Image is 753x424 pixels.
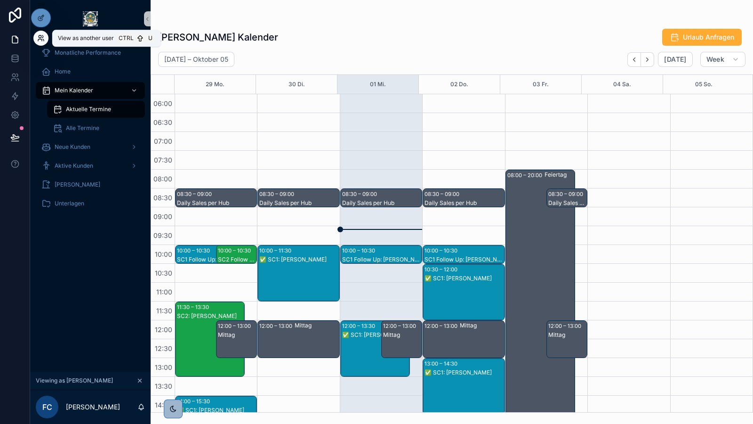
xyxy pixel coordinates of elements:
[152,137,175,145] span: 07:00
[152,250,175,258] span: 10:00
[158,31,278,44] h1: [PERSON_NAME] Kalender
[151,194,175,202] span: 08:30
[683,33,734,42] span: Urlaub Anfragen
[342,189,379,199] div: 08:30 – 09:00
[218,246,253,255] div: 10:00 – 10:30
[177,407,256,414] div: ✅ SC1: [PERSON_NAME]
[700,52,745,67] button: Week
[450,75,468,94] button: 02 Do.
[177,256,244,263] div: SC1 Follow Up: [PERSON_NAME]
[288,75,305,94] button: 30 Di.
[206,75,224,94] button: 29 Mo.
[341,321,409,376] div: 12:00 – 13:30✅ SC1: [PERSON_NAME]
[259,199,338,207] div: Daily Sales per Hub
[152,269,175,277] span: 10:30
[66,402,120,412] p: [PERSON_NAME]
[259,246,294,255] div: 10:00 – 11:30
[47,101,145,118] a: Aktuelle Termine
[295,322,338,329] div: Mittag
[36,63,145,80] a: Home
[342,256,421,263] div: SC1 Follow Up: [PERSON_NAME]
[55,162,93,170] span: Aktive Kunden
[548,189,585,199] div: 08:30 – 09:00
[547,189,587,207] div: 08:30 – 09:00Daily Sales per Hub
[547,321,587,358] div: 12:00 – 13:00Mittag
[370,75,386,94] button: 01 Mi.
[258,245,339,301] div: 10:00 – 11:30✅ SC1: [PERSON_NAME]
[177,302,211,312] div: 11:30 – 13:30
[55,200,84,207] span: Unterlagen
[695,75,713,94] button: 05 So.
[533,75,549,94] button: 03 Fr.
[42,401,52,413] span: FC
[548,321,584,331] div: 12:00 – 13:00
[545,171,574,179] div: Feiertag
[55,181,100,188] span: [PERSON_NAME]
[147,34,154,42] span: U
[342,246,377,255] div: 10:00 – 10:30
[258,321,339,358] div: 12:00 – 13:00Mittag
[258,189,339,207] div: 08:30 – 09:00Daily Sales per Hub
[83,11,98,26] img: App logo
[151,231,175,239] span: 09:30
[47,120,145,137] a: Alle Termine
[383,321,418,331] div: 12:00 – 13:00
[177,189,214,199] div: 08:30 – 09:00
[423,245,504,263] div: 10:00 – 10:30SC1 Follow Up: [PERSON_NAME]
[55,49,121,57] span: Monatliche Performance
[58,34,114,42] span: View as another user
[259,189,296,199] div: 08:30 – 09:00
[259,321,295,331] div: 12:00 – 13:00
[627,52,641,67] button: Back
[425,256,504,263] div: SC1 Follow Up: [PERSON_NAME]
[152,156,175,164] span: 07:30
[507,171,545,180] div: 08:00 – 20:00
[55,68,71,75] span: Home
[218,256,256,263] div: SC2 Follow Up: [PERSON_NAME]
[55,143,90,151] span: Neue Kunden
[152,382,175,390] span: 13:30
[36,139,145,155] a: Neue Kunden
[177,312,244,320] div: SC2: [PERSON_NAME]
[164,55,228,64] h2: [DATE] – Oktober 05
[151,99,175,107] span: 06:00
[423,321,504,358] div: 12:00 – 13:00Mittag
[176,245,244,263] div: 10:00 – 10:30SC1 Follow Up: [PERSON_NAME]
[36,195,145,212] a: Unterlagen
[425,246,460,255] div: 10:00 – 10:30
[30,38,151,224] div: scrollable content
[177,246,212,255] div: 10:00 – 10:30
[152,363,175,371] span: 13:00
[342,199,421,207] div: Daily Sales per Hub
[151,118,175,126] span: 06:30
[55,87,93,94] span: Mein Kalender
[152,326,175,334] span: 12:00
[664,55,686,64] span: [DATE]
[154,307,175,315] span: 11:30
[216,321,256,358] div: 12:00 – 13:00Mittag
[658,52,692,67] button: [DATE]
[154,288,175,296] span: 11:00
[36,157,145,174] a: Aktive Kunden
[382,321,422,358] div: 12:00 – 13:00Mittag
[425,359,460,368] div: 13:00 – 14:30
[425,265,460,274] div: 10:30 – 12:00
[36,44,145,61] a: Monatliche Performance
[613,75,631,94] button: 04 Sa.
[152,401,175,409] span: 14:00
[641,52,654,67] button: Next
[548,331,586,339] div: Mittag
[152,344,175,352] span: 12:30
[36,176,145,193] a: [PERSON_NAME]
[216,245,256,263] div: 10:00 – 10:30SC2 Follow Up: [PERSON_NAME]
[341,245,422,263] div: 10:00 – 10:30SC1 Follow Up: [PERSON_NAME]
[342,331,409,339] div: ✅ SC1: [PERSON_NAME]
[66,106,111,113] span: Aktuelle Termine
[36,82,145,99] a: Mein Kalender
[151,175,175,183] span: 08:00
[176,302,244,376] div: 11:30 – 13:30SC2: [PERSON_NAME]
[341,189,422,207] div: 08:30 – 09:00Daily Sales per Hub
